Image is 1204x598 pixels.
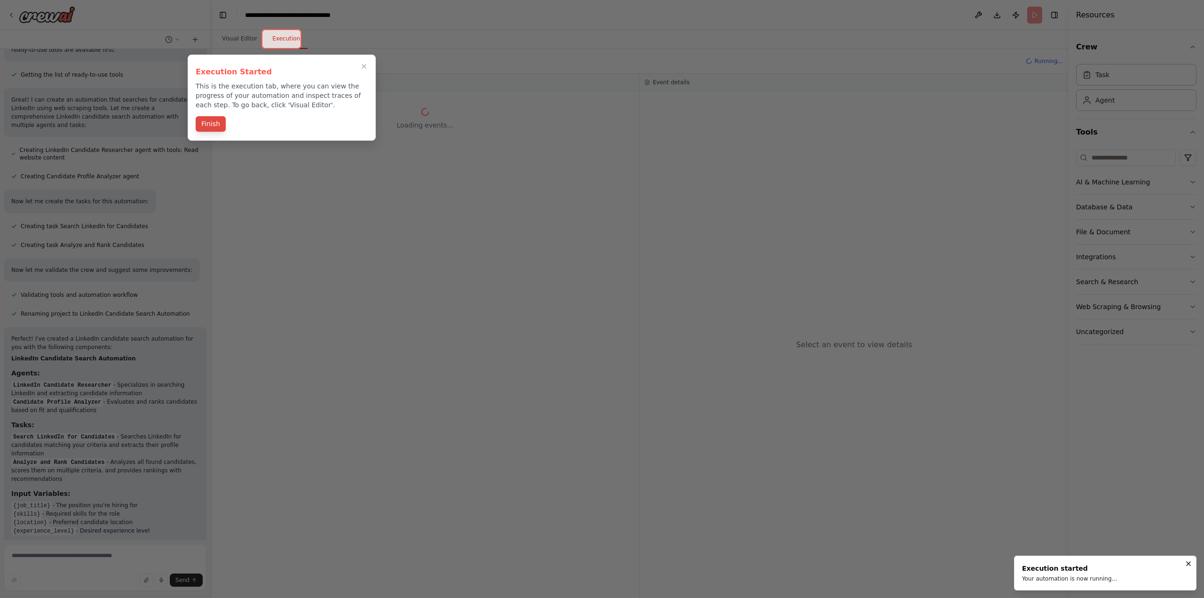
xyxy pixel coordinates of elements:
[196,81,368,110] p: This is the execution tab, where you can view the progress of your automation and inspect traces ...
[1022,575,1117,582] div: Your automation is now running...
[196,66,368,78] h3: Execution Started
[1022,564,1117,573] div: Execution started
[196,116,226,132] button: Finish
[216,8,230,22] button: Hide left sidebar
[358,61,370,72] button: Close walkthrough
